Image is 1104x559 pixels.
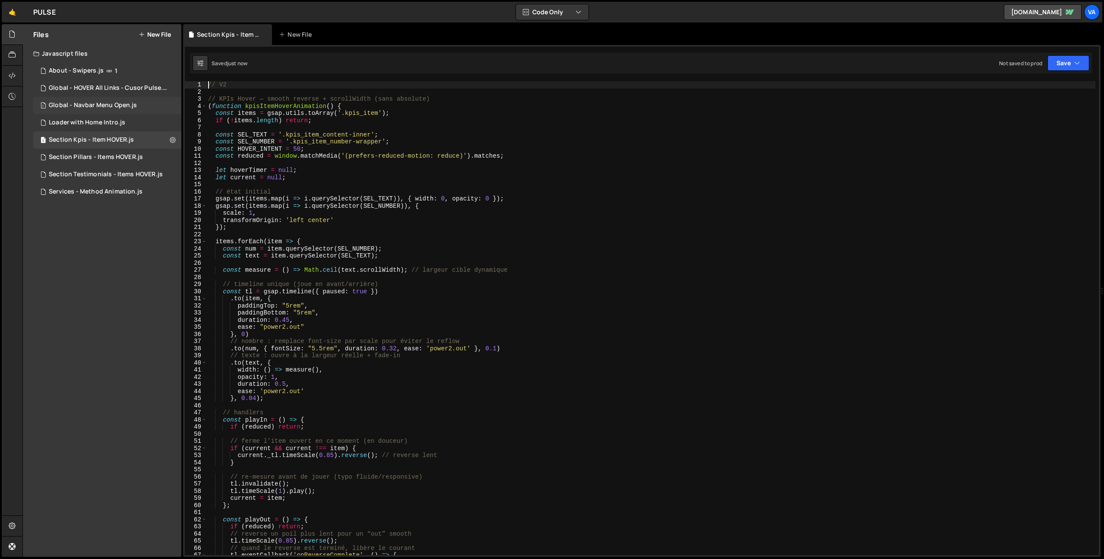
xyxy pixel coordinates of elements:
div: Section Kpis - Item HOVER.js [49,136,134,144]
div: 62 [185,516,207,524]
div: 52 [185,445,207,452]
div: 29 [185,281,207,288]
div: 16253/44485.js [33,131,181,149]
div: 23 [185,238,207,245]
span: 1 [115,67,117,74]
a: [DOMAIN_NAME] [1004,4,1082,20]
div: 26 [185,260,207,267]
a: 🤙 [2,2,23,22]
div: 37 [185,338,207,345]
div: 1 [185,81,207,89]
div: 55 [185,466,207,473]
div: About - Swipers.js [49,67,104,75]
span: 1 [41,103,46,110]
div: 10 [185,146,207,153]
div: 41 [185,366,207,374]
div: 25 [185,252,207,260]
button: Code Only [516,4,588,20]
div: 50 [185,431,207,438]
div: 53 [185,452,207,459]
div: 4 [185,103,207,110]
div: 20 [185,217,207,224]
div: 59 [185,495,207,502]
div: 31 [185,295,207,302]
div: Javascript files [23,45,181,62]
div: 56 [185,473,207,481]
div: just now [227,60,247,67]
div: 5 [185,110,207,117]
div: 32 [185,302,207,310]
div: 3 [185,95,207,103]
div: 61 [185,509,207,516]
div: 7 [185,124,207,131]
div: 63 [185,523,207,530]
div: 54 [185,459,207,467]
div: 42 [185,374,207,381]
div: PULSE [33,7,56,17]
div: 12 [185,160,207,167]
div: 49 [185,423,207,431]
div: 48 [185,416,207,424]
div: Section Kpis - Item HOVER.js [197,30,262,39]
div: 16 [185,188,207,196]
div: 43 [185,381,207,388]
div: 16253/45227.js [33,114,181,131]
div: 13 [185,167,207,174]
div: 22 [185,231,207,238]
div: 16253/44426.js [33,97,181,114]
div: 66 [185,545,207,552]
div: 35 [185,324,207,331]
div: 33 [185,309,207,317]
div: 9 [185,138,207,146]
div: Global - Navbar Menu Open.js [49,102,137,109]
div: Services - Method Animation.js [49,188,142,196]
div: 60 [185,502,207,509]
div: 46 [185,402,207,410]
div: 57 [185,480,207,488]
div: 67 [185,552,207,559]
div: 58 [185,488,207,495]
div: Section Pillars - Items HOVER.js [49,153,143,161]
div: 18 [185,203,207,210]
div: 24 [185,245,207,253]
div: 19 [185,210,207,217]
h2: Files [33,30,49,39]
div: 39 [185,352,207,359]
div: 21 [185,224,207,231]
span: 1 [41,137,46,144]
div: 6 [185,117,207,124]
div: 65 [185,537,207,545]
div: 16253/45676.js [33,79,184,97]
div: 27 [185,267,207,274]
button: Save [1047,55,1089,71]
div: 28 [185,274,207,281]
div: Section Testimonials - Items HOVER.js [49,171,163,178]
div: 51 [185,438,207,445]
div: Loader with Home Intro.js [49,119,125,127]
div: 16253/45325.js [33,166,181,183]
div: 30 [185,288,207,295]
div: 16253/44878.js [33,183,181,200]
div: Not saved to prod [999,60,1042,67]
div: 15 [185,181,207,188]
div: 2 [185,89,207,96]
div: 45 [185,395,207,402]
a: Va [1084,4,1100,20]
div: 36 [185,331,207,338]
div: New File [279,30,315,39]
div: 40 [185,359,207,367]
div: 11 [185,152,207,160]
div: 38 [185,345,207,353]
div: Global - HOVER All Links - Cusor Pulse.js [49,84,168,92]
div: 16253/43838.js [33,62,181,79]
div: 64 [185,530,207,538]
button: New File [139,31,171,38]
div: 8 [185,131,207,139]
div: 34 [185,317,207,324]
div: Saved [212,60,247,67]
div: 14 [185,174,207,181]
div: 16253/44429.js [33,149,181,166]
div: 47 [185,409,207,416]
div: 44 [185,388,207,395]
